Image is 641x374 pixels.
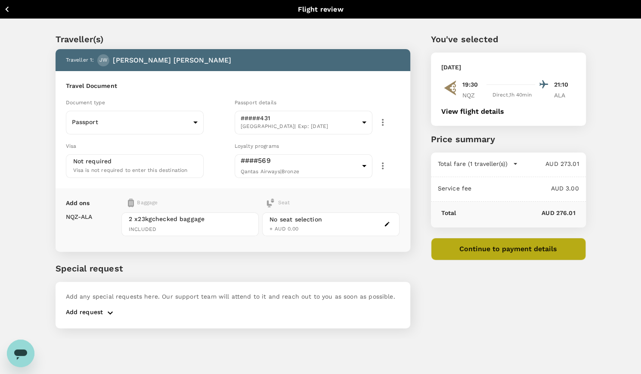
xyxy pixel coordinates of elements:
span: INCLUDED [129,225,251,234]
p: Back to flight results [16,5,79,13]
p: Flight review [298,4,344,15]
iframe: Button to launch messaging window [7,340,34,367]
p: AUD 276.01 [456,209,575,217]
p: [DATE] [441,63,461,72]
span: Loyalty programs [235,143,279,149]
p: Add ons [66,199,90,207]
div: No seat selection [269,215,322,224]
p: NQZ - ALA [66,212,93,221]
p: Traveller 1 : [66,56,94,65]
span: Visa [66,143,77,149]
img: baggage-icon [266,199,275,207]
span: Document type [66,100,105,106]
p: NQZ [462,91,484,100]
span: JW [99,56,108,65]
img: KC [441,79,458,97]
span: 2 x 23kg checked baggage [129,215,251,223]
p: Price summary [431,133,586,146]
p: Total [441,209,456,217]
button: Total fare (1 traveller(s)) [438,159,518,168]
p: Not required [73,157,112,165]
button: Back to flight results [3,4,79,15]
div: Direct , 1h 40min [489,91,535,100]
div: ####569Qantas Airways|Bronze [235,150,372,182]
p: Special request [56,262,410,275]
span: + AUD 0.00 [269,226,298,232]
p: Add any special requests here. Our support team will attend to it and reach out to you as soon as... [66,292,400,301]
p: [PERSON_NAME] [PERSON_NAME] [113,55,231,65]
div: Passport [66,112,204,133]
p: Total fare (1 traveller(s)) [438,159,508,168]
p: Passport [72,118,190,126]
span: [GEOGRAPHIC_DATA] | Exp: [DATE] [241,122,359,131]
button: View flight details [441,108,504,115]
div: #####431[GEOGRAPHIC_DATA]| Exp: [DATE] [235,108,372,137]
p: Traveller(s) [56,33,410,46]
span: Visa is not required to enter this destination [73,167,188,173]
p: AUD 3.00 [471,184,579,193]
h6: Travel Document [66,81,400,91]
p: Service fee [438,184,472,193]
p: 19:30 [462,80,478,89]
span: Passport details [235,100,276,106]
p: AUD 273.01 [518,159,579,168]
p: Add request [66,308,103,318]
p: You've selected [431,33,586,46]
div: Baggage [128,199,228,207]
button: Continue to payment details [431,238,586,260]
img: baggage-icon [128,199,134,207]
span: Qantas Airways | Bronze [241,168,299,175]
p: 21:10 [554,80,576,89]
p: ####569 [241,156,359,166]
div: Seat [266,199,290,207]
p: #####431 [241,114,359,122]
p: ALA [554,91,576,100]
